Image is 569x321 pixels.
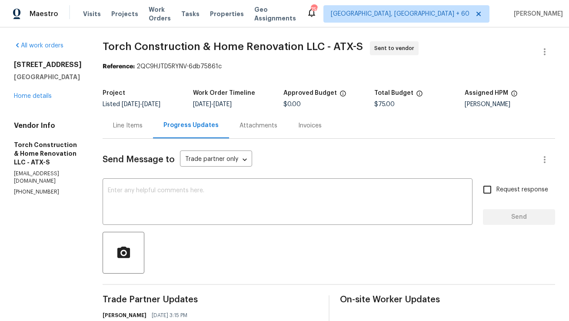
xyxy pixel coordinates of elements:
span: [DATE] [122,101,140,107]
span: Request response [496,185,548,194]
span: [DATE] [213,101,232,107]
span: [DATE] [142,101,160,107]
div: 2QC9HJTD5RYNV-6db75861c [103,62,555,71]
b: Reference: [103,64,135,70]
h4: Vendor Info [14,121,82,130]
span: Tasks [181,11,200,17]
span: Sent to vendor [374,44,418,53]
h5: Torch Construction & Home Renovation LLC - ATX-S [14,140,82,167]
h2: [STREET_ADDRESS] [14,60,82,69]
span: Torch Construction & Home Renovation LLC - ATX-S [103,41,363,52]
span: - [193,101,232,107]
div: [PERSON_NAME] [465,101,555,107]
h5: Total Budget [374,90,413,96]
div: Attachments [240,121,277,130]
span: [DATE] 3:15 PM [152,311,187,320]
div: Progress Updates [163,121,219,130]
span: Maestro [30,10,58,18]
a: Home details [14,93,52,99]
span: Work Orders [149,5,171,23]
span: [DATE] [193,101,211,107]
h5: Approved Budget [283,90,337,96]
span: Projects [111,10,138,18]
h5: Project [103,90,125,96]
span: $0.00 [283,101,301,107]
span: On-site Worker Updates [340,295,556,304]
span: Send Message to [103,155,175,164]
span: Listed [103,101,160,107]
div: Trade partner only [180,153,252,167]
span: [GEOGRAPHIC_DATA], [GEOGRAPHIC_DATA] + 60 [331,10,469,18]
h5: Assigned HPM [465,90,508,96]
span: The total cost of line items that have been approved by both Opendoor and the Trade Partner. This... [339,90,346,101]
h5: Work Order Timeline [193,90,255,96]
p: [PHONE_NUMBER] [14,188,82,196]
div: Invoices [298,121,322,130]
span: The hpm assigned to this work order. [511,90,518,101]
span: Visits [83,10,101,18]
span: Trade Partner Updates [103,295,318,304]
a: All work orders [14,43,63,49]
span: - [122,101,160,107]
span: Geo Assignments [254,5,296,23]
span: Properties [210,10,244,18]
div: Line Items [113,121,143,130]
span: The total cost of line items that have been proposed by Opendoor. This sum includes line items th... [416,90,423,101]
span: $75.00 [374,101,395,107]
span: [PERSON_NAME] [510,10,563,18]
div: 750 [311,5,317,14]
h5: [GEOGRAPHIC_DATA] [14,73,82,81]
h6: [PERSON_NAME] [103,311,146,320]
p: [EMAIL_ADDRESS][DOMAIN_NAME] [14,170,82,185]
